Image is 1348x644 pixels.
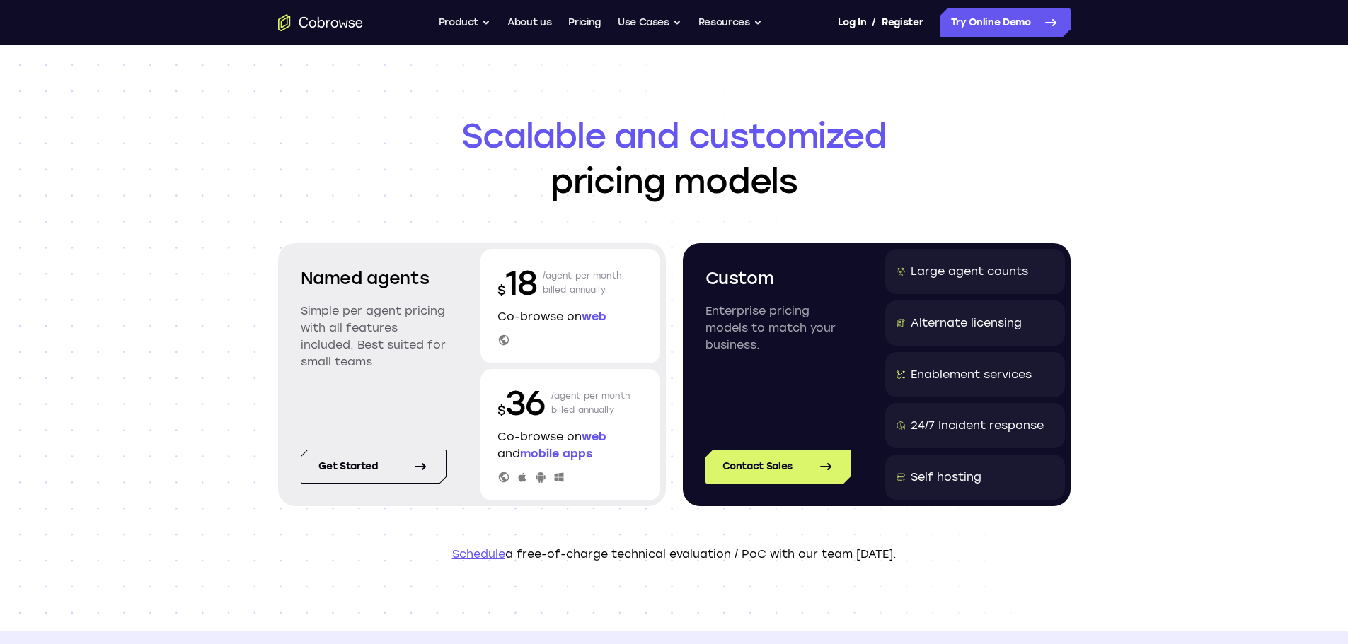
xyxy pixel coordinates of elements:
[520,447,592,460] span: mobile apps
[705,266,851,291] h2: Custom
[911,366,1032,383] div: Enablement services
[497,283,506,298] span: $
[698,8,762,37] button: Resources
[278,113,1071,204] h1: pricing models
[439,8,491,37] button: Product
[278,546,1071,563] p: a free-of-charge technical evaluation / PoC with our team [DATE].
[497,428,643,462] p: Co-browse on and
[911,469,981,486] div: Self hosting
[911,417,1044,434] div: 24/7 Incident response
[872,14,876,31] span: /
[551,380,630,426] p: /agent per month billed annually
[278,113,1071,158] span: Scalable and customized
[582,430,606,443] span: web
[301,303,447,370] p: Simple per agent pricing with all features included. Best suited for small teams.
[618,8,681,37] button: Use Cases
[582,310,606,323] span: web
[911,315,1022,332] div: Alternate licensing
[882,8,923,37] a: Register
[543,260,622,305] p: /agent per month billed annually
[940,8,1071,37] a: Try Online Demo
[705,450,851,484] a: Contact Sales
[497,308,643,325] p: Co-browse on
[301,266,447,291] h2: Named agents
[911,263,1028,280] div: Large agent counts
[278,14,363,31] a: Go to the home page
[497,403,506,418] span: $
[507,8,551,37] a: About us
[497,260,537,305] p: 18
[497,380,546,426] p: 36
[705,303,851,353] p: Enterprise pricing models to match your business.
[452,547,505,561] a: Schedule
[568,8,601,37] a: Pricing
[838,8,866,37] a: Log In
[301,450,447,484] a: Get started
